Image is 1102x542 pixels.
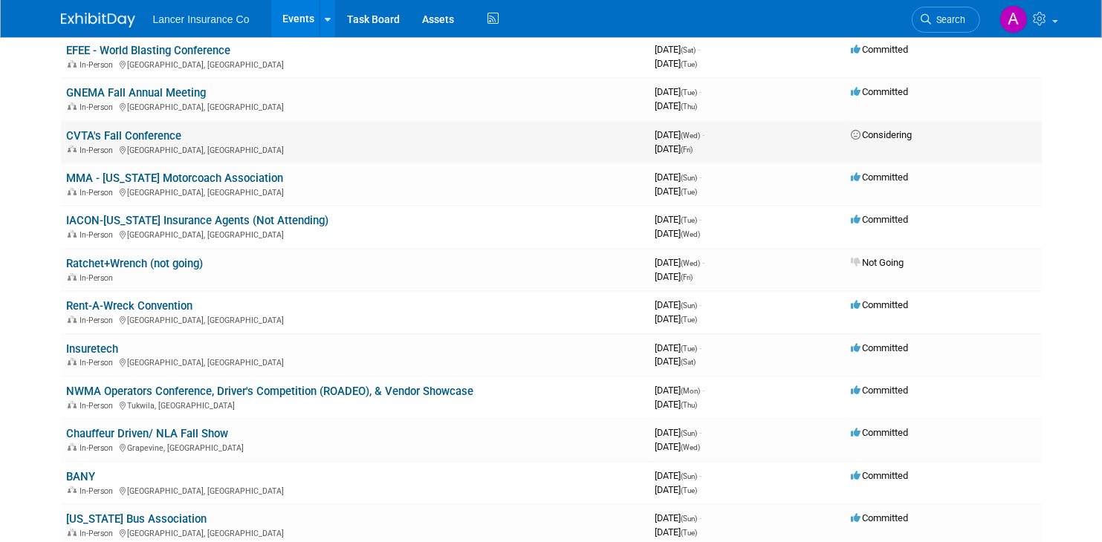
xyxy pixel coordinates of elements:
[655,512,702,523] span: [DATE]
[68,146,77,153] img: In-Person Event
[999,5,1028,33] img: Ann Barron
[80,102,118,112] span: In-Person
[67,214,329,227] a: IACON-[US_STATE] Insurance Agents (Not Attending)
[655,228,701,239] span: [DATE]
[681,216,698,224] span: (Tue)
[700,342,702,353] span: -
[67,228,644,240] div: [GEOGRAPHIC_DATA], [GEOGRAPHIC_DATA]
[681,443,701,451] span: (Wed)
[655,129,705,140] span: [DATE]
[681,345,698,353] span: (Tue)
[681,316,698,324] span: (Tue)
[852,172,909,183] span: Committed
[655,313,698,324] span: [DATE]
[681,273,693,281] span: (Fri)
[912,7,980,33] a: Search
[703,385,705,396] span: -
[852,470,909,481] span: Committed
[932,14,966,25] span: Search
[67,129,182,143] a: CVTA's Fall Conference
[80,486,118,496] span: In-Person
[80,443,118,453] span: In-Person
[681,429,698,437] span: (Sun)
[67,172,284,185] a: MMA - [US_STATE] Motorcoach Association
[681,174,698,182] span: (Sun)
[67,526,644,538] div: [GEOGRAPHIC_DATA], [GEOGRAPHIC_DATA]
[681,529,698,537] span: (Tue)
[655,44,701,55] span: [DATE]
[852,299,909,310] span: Committed
[655,172,702,183] span: [DATE]
[67,385,474,398] a: NWMA Operators Conference, Driver's Competition (ROADEO), & Vendor Showcase
[700,427,702,438] span: -
[80,529,118,538] span: In-Person
[655,342,702,353] span: [DATE]
[68,486,77,494] img: In-Person Event
[681,188,698,196] span: (Tue)
[61,13,135,27] img: ExhibitDay
[655,271,693,282] span: [DATE]
[655,214,702,225] span: [DATE]
[80,358,118,368] span: In-Person
[67,86,207,99] a: GNEMA Fall Annual Meeting
[67,100,644,112] div: [GEOGRAPHIC_DATA], [GEOGRAPHIC_DATA]
[655,427,702,438] span: [DATE]
[681,401,698,409] span: (Thu)
[68,188,77,195] img: In-Person Event
[681,60,698,68] span: (Tue)
[68,316,77,323] img: In-Person Event
[153,13,250,25] span: Lancer Insurance Co
[68,358,77,365] img: In-Person Event
[700,470,702,481] span: -
[655,470,702,481] span: [DATE]
[700,512,702,523] span: -
[852,129,913,140] span: Considering
[852,86,909,97] span: Committed
[655,356,696,367] span: [DATE]
[681,472,698,480] span: (Sun)
[68,60,77,68] img: In-Person Event
[67,143,644,155] div: [GEOGRAPHIC_DATA], [GEOGRAPHIC_DATA]
[67,512,207,526] a: [US_STATE] Bus Association
[699,44,701,55] span: -
[67,186,644,197] div: [GEOGRAPHIC_DATA], [GEOGRAPHIC_DATA]
[68,401,77,408] img: In-Person Event
[80,316,118,325] span: In-Person
[681,146,693,154] span: (Fri)
[68,443,77,451] img: In-Person Event
[703,129,705,140] span: -
[80,146,118,155] span: In-Person
[655,257,705,268] span: [DATE]
[681,102,698,111] span: (Thu)
[68,102,77,110] img: In-Person Event
[681,387,701,395] span: (Mon)
[681,131,701,140] span: (Wed)
[852,257,904,268] span: Not Going
[67,427,229,440] a: Chauffeur Driven/ NLA Fall Show
[700,214,702,225] span: -
[681,88,698,97] span: (Tue)
[852,342,909,353] span: Committed
[681,515,698,523] span: (Sun)
[852,427,909,438] span: Committed
[68,529,77,536] img: In-Person Event
[80,230,118,240] span: In-Person
[67,441,644,453] div: Grapevine, [GEOGRAPHIC_DATA]
[681,259,701,267] span: (Wed)
[68,273,77,281] img: In-Person Event
[655,58,698,69] span: [DATE]
[681,301,698,310] span: (Sun)
[67,58,644,70] div: [GEOGRAPHIC_DATA], [GEOGRAPHIC_DATA]
[655,186,698,197] span: [DATE]
[700,86,702,97] span: -
[655,143,693,154] span: [DATE]
[655,399,698,410] span: [DATE]
[67,399,644,411] div: Tukwila, [GEOGRAPHIC_DATA]
[681,486,698,494] span: (Tue)
[655,299,702,310] span: [DATE]
[703,257,705,268] span: -
[67,313,644,325] div: [GEOGRAPHIC_DATA], [GEOGRAPHIC_DATA]
[681,46,696,54] span: (Sat)
[852,512,909,523] span: Committed
[655,484,698,495] span: [DATE]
